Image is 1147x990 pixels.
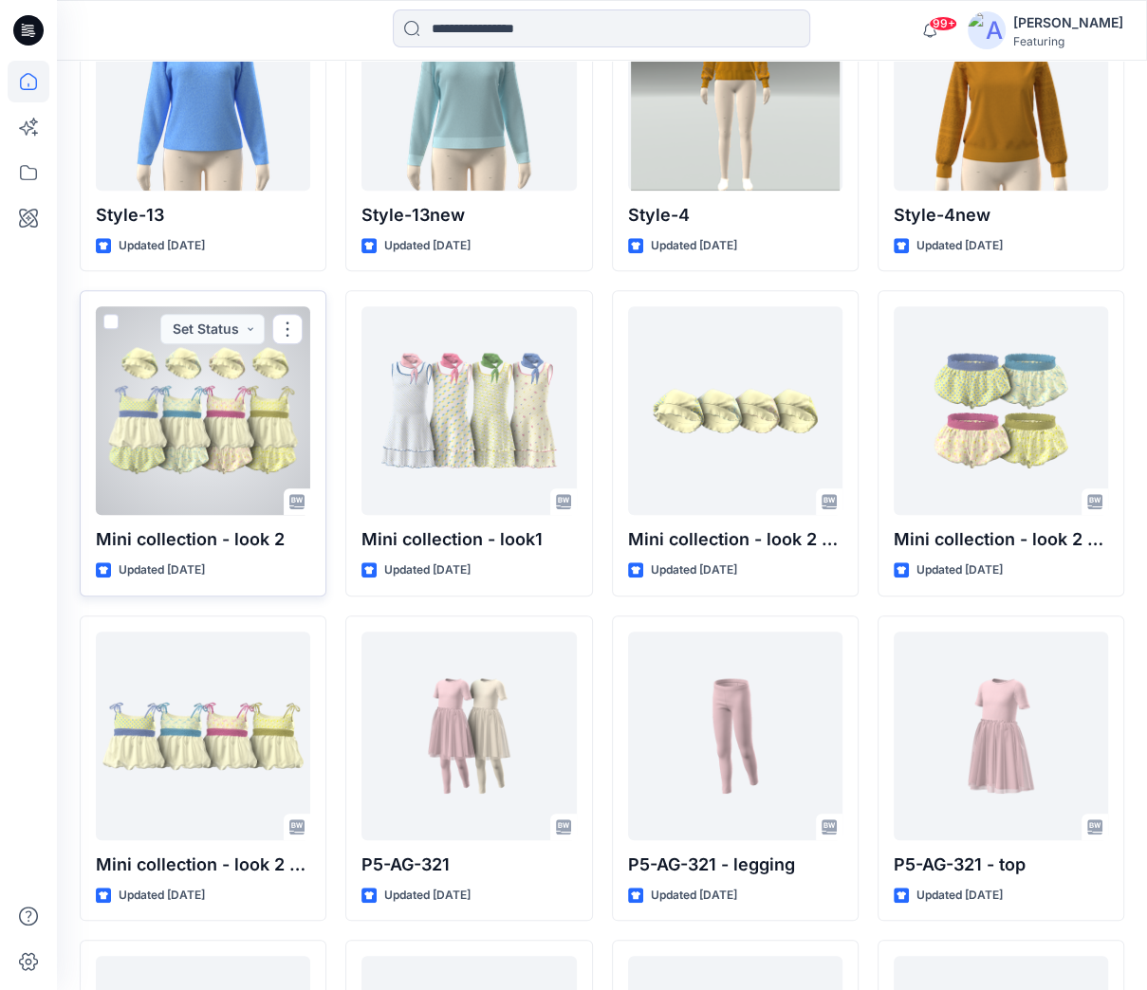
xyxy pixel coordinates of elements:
[1013,34,1123,48] div: Featuring
[361,632,576,840] a: P5-AG-321
[929,16,957,31] span: 99+
[894,202,1108,229] p: Style-4new
[96,202,310,229] p: Style-13
[384,236,471,256] p: Updated [DATE]
[916,560,1003,580] p: Updated [DATE]
[651,236,737,256] p: Updated [DATE]
[651,560,737,580] p: Updated [DATE]
[651,886,737,906] p: Updated [DATE]
[628,306,842,515] a: Mini collection - look 2 - hat
[628,632,842,840] a: P5-AG-321 - legging
[119,236,205,256] p: Updated [DATE]
[96,306,310,515] a: Mini collection - look 2
[119,560,205,580] p: Updated [DATE]
[361,852,576,878] p: P5-AG-321
[916,236,1003,256] p: Updated [DATE]
[894,306,1108,515] a: Mini collection - look 2 - bottom
[384,560,471,580] p: Updated [DATE]
[894,632,1108,840] a: P5-AG-321 - top
[361,526,576,553] p: Mini collection - look1
[96,852,310,878] p: Mini collection - look 2 - top
[894,852,1108,878] p: P5-AG-321 - top
[628,852,842,878] p: P5-AG-321 - legging
[1013,11,1123,34] div: [PERSON_NAME]
[968,11,1006,49] img: avatar
[628,202,842,229] p: Style-4
[628,526,842,553] p: Mini collection - look 2 - hat
[361,306,576,515] a: Mini collection - look1
[96,526,310,553] p: Mini collection - look 2
[916,886,1003,906] p: Updated [DATE]
[384,886,471,906] p: Updated [DATE]
[894,526,1108,553] p: Mini collection - look 2 - bottom
[96,632,310,840] a: Mini collection - look 2 - top
[361,202,576,229] p: Style-13new
[119,886,205,906] p: Updated [DATE]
